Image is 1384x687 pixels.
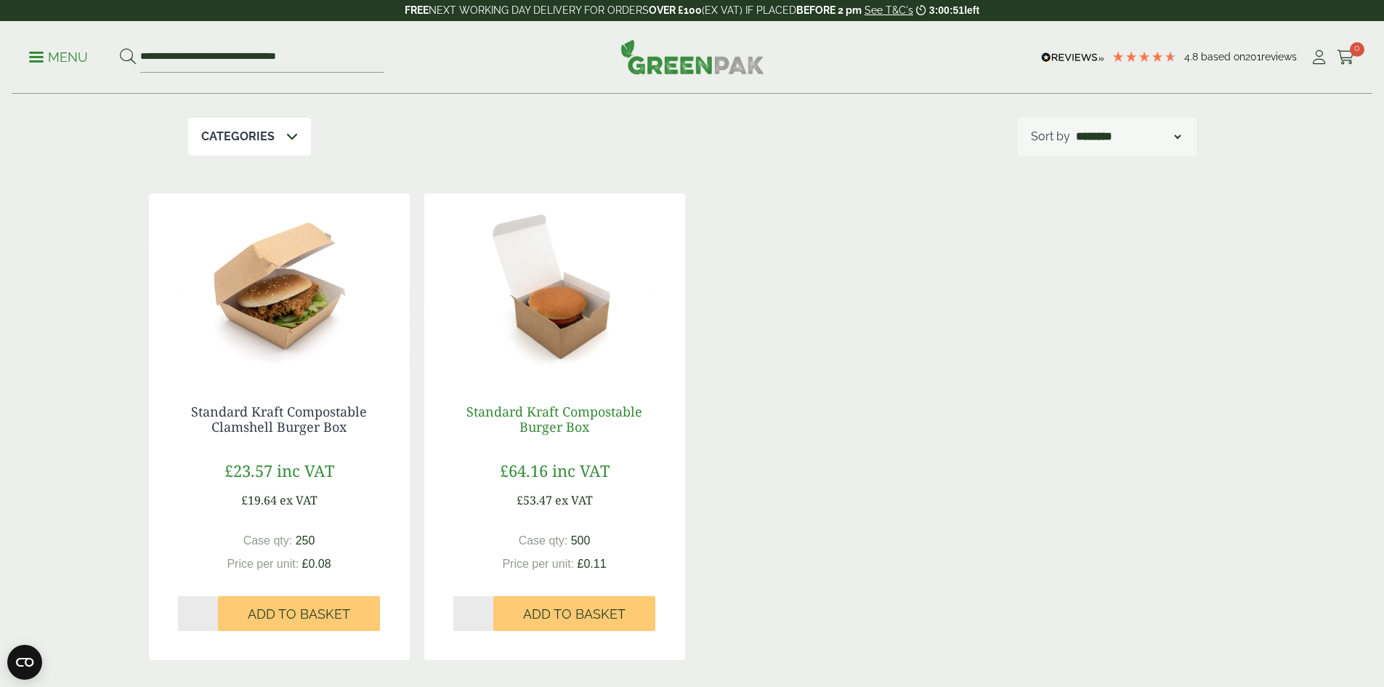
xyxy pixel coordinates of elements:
span: reviews [1261,51,1297,63]
span: Case qty: [519,534,568,547]
span: 0 [1350,42,1364,57]
p: Sort by [1031,128,1070,145]
i: Cart [1337,50,1355,65]
i: My Account [1310,50,1328,65]
span: £0.11 [578,558,607,570]
span: £64.16 [500,459,548,481]
button: Add to Basket [218,596,380,631]
p: Categories [201,128,275,145]
span: 500 [571,534,591,547]
span: £19.64 [241,492,277,508]
span: Price per unit: [227,558,299,570]
span: Add to Basket [523,606,626,622]
span: Based on [1201,51,1245,63]
span: Case qty: [243,534,293,547]
span: 250 [296,534,315,547]
span: £23.57 [224,459,272,481]
a: Standard Kraft Compostable Clamshell Burger Box [191,403,367,436]
button: Add to Basket [493,596,655,631]
div: 4.79 Stars [1112,50,1177,63]
p: Menu [29,49,88,66]
img: GreenPak Supplies [620,39,764,74]
span: left [964,4,979,16]
span: £53.47 [517,492,552,508]
a: Standard Kraft Compostable Burger Box [466,403,642,436]
a: See T&C's [865,4,913,16]
strong: FREE [405,4,429,16]
span: ex VAT [280,492,317,508]
strong: BEFORE 2 pm [796,4,862,16]
span: £0.08 [302,558,331,570]
button: Open CMP widget [7,645,42,680]
img: Standard Kraft Burger Box with Burger [424,193,685,375]
span: Add to Basket [248,606,350,622]
span: 3:00:51 [929,4,964,16]
span: 201 [1245,51,1261,63]
span: inc VAT [552,459,610,481]
span: 4.8 [1184,51,1201,63]
strong: OVER £100 [649,4,702,16]
img: Standard Kraft Clamshell Burger Box with Chicken Burger [149,193,410,375]
img: REVIEWS.io [1041,52,1104,63]
a: 0 [1337,47,1355,68]
span: Price per unit: [502,558,574,570]
a: Menu [29,49,88,63]
span: ex VAT [555,492,593,508]
select: Shop order [1073,128,1183,145]
span: inc VAT [277,459,334,481]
